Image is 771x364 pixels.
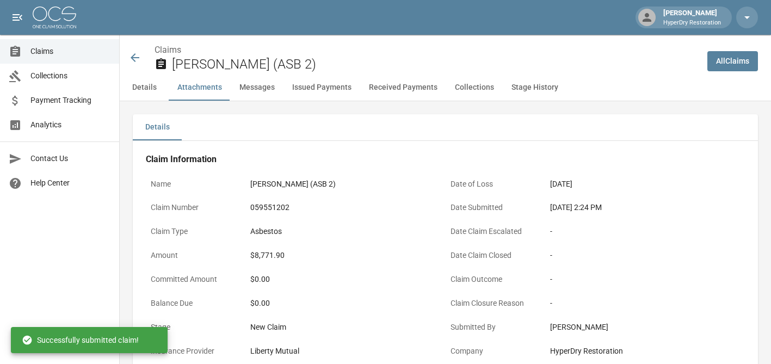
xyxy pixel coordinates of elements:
button: Stage History [503,75,567,101]
a: AllClaims [707,51,758,71]
nav: breadcrumb [155,44,699,57]
p: Stage [146,317,245,338]
div: anchor tabs [120,75,771,101]
button: Attachments [169,75,231,101]
div: $0.00 [250,274,440,285]
div: - [550,226,740,237]
div: [PERSON_NAME] [659,8,725,27]
p: Submitted By [446,317,545,338]
span: Claims [30,46,110,57]
span: Contact Us [30,153,110,164]
button: Details [133,114,182,140]
p: Claim Closure Reason [446,293,545,314]
a: Claims [155,45,181,55]
p: Committed Amount [146,269,245,290]
div: 059551202 [250,202,289,213]
span: Payment Tracking [30,95,110,106]
span: Analytics [30,119,110,131]
button: open drawer [7,7,28,28]
p: HyperDry Restoration [663,18,721,28]
h4: Claim Information [146,154,745,165]
button: Messages [231,75,283,101]
span: Collections [30,70,110,82]
div: New Claim [250,322,440,333]
p: Claim Number [146,197,245,218]
div: [DATE] 2:24 PM [550,202,740,213]
div: [PERSON_NAME] (ASB 2) [250,178,336,190]
div: Successfully submitted claim! [22,330,139,350]
div: details tabs [133,114,758,140]
button: Collections [446,75,503,101]
div: - [550,274,740,285]
p: Claim Outcome [446,269,545,290]
p: Date Claim Escalated [446,221,545,242]
h2: [PERSON_NAME] (ASB 2) [172,57,699,72]
div: Asbestos [250,226,282,237]
div: [PERSON_NAME] [550,322,740,333]
p: Company [446,341,545,362]
p: Insurance Provider [146,341,245,362]
div: $0.00 [250,298,440,309]
div: $8,771.90 [250,250,285,261]
div: Liberty Mutual [250,346,299,357]
div: [DATE] [550,178,572,190]
div: - [550,250,740,261]
p: Amount [146,245,245,266]
p: Date Claim Closed [446,245,545,266]
img: ocs-logo-white-transparent.png [33,7,76,28]
button: Issued Payments [283,75,360,101]
span: Help Center [30,177,110,189]
p: Date of Loss [446,174,545,195]
p: Balance Due [146,293,245,314]
p: Date Submitted [446,197,545,218]
button: Details [120,75,169,101]
div: - [550,298,740,309]
p: Claim Type [146,221,245,242]
p: Name [146,174,245,195]
div: HyperDry Restoration [550,346,740,357]
button: Received Payments [360,75,446,101]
